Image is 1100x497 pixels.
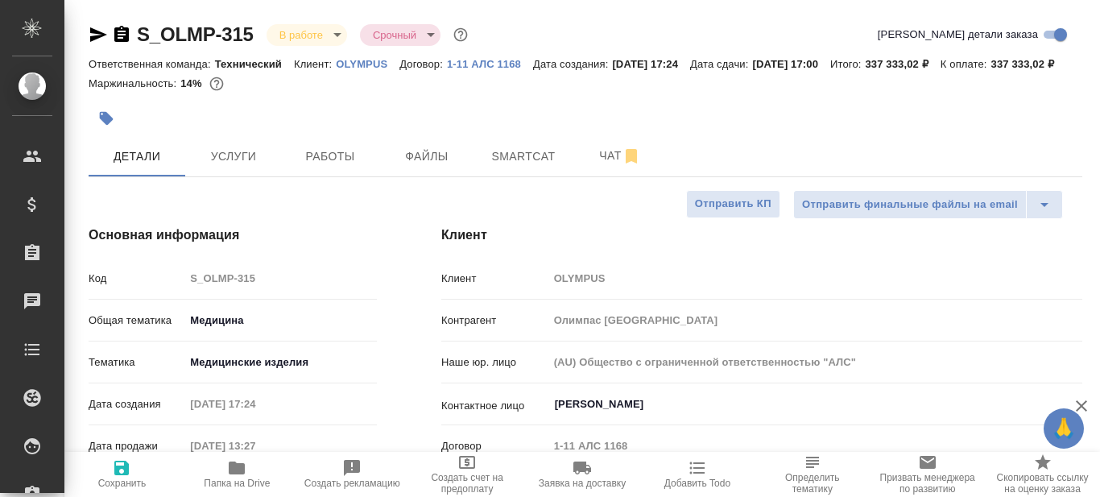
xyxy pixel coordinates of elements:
button: Скопировать ссылку для ЯМессенджера [89,25,108,44]
span: Скопировать ссылку на оценку заказа [995,472,1090,495]
button: Создать счет на предоплату [410,452,525,497]
button: 240912.14 RUB; [206,73,227,94]
p: 14% [180,77,205,89]
p: К оплате: [941,58,991,70]
button: Заявка на доставку [525,452,640,497]
a: OLYMPUS [336,56,399,70]
span: Определить тематику [764,472,860,495]
p: Клиент [441,271,548,287]
button: Скопировать ссылку [112,25,131,44]
p: Контактное лицо [441,398,548,414]
input: Пустое поле [548,309,1082,332]
span: [PERSON_NAME] детали заказа [878,27,1038,43]
p: Контрагент [441,313,548,329]
p: Дата сдачи: [690,58,752,70]
button: 🙏 [1044,408,1084,449]
button: Добавить Todo [639,452,755,497]
span: Создать рекламацию [304,478,400,489]
span: Отправить КП [695,195,771,213]
p: Ответственная команда: [89,58,215,70]
p: Дата создания [89,396,184,412]
p: 337 333,02 ₽ [866,58,941,70]
button: Сохранить [64,452,180,497]
p: Код [89,271,184,287]
span: Создать счет на предоплату [420,472,515,495]
span: Файлы [388,147,465,167]
button: Призвать менеджера по развитию [870,452,985,497]
input: Пустое поле [184,267,377,290]
h4: Клиент [441,226,1082,245]
span: Детали [98,147,176,167]
h4: Основная информация [89,226,377,245]
span: Заявка на доставку [539,478,626,489]
div: Медицинские изделия [184,349,377,376]
span: Услуги [195,147,272,167]
button: Срочный [368,28,421,42]
p: OLYMPUS [336,58,399,70]
div: В работе [267,24,347,46]
button: Скопировать ссылку на оценку заказа [985,452,1100,497]
p: Договор: [399,58,447,70]
button: Доп статусы указывают на важность/срочность заказа [450,24,471,45]
button: Отправить КП [686,190,780,218]
input: Пустое поле [548,267,1082,290]
input: Пустое поле [548,434,1082,458]
input: Пустое поле [184,434,325,458]
button: Создать рекламацию [295,452,410,497]
span: Отправить финальные файлы на email [802,196,1018,214]
p: Маржинальность: [89,77,180,89]
span: Сохранить [98,478,147,489]
div: В работе [360,24,440,46]
span: Добавить Todo [664,478,730,489]
button: Отправить финальные файлы на email [793,190,1027,219]
span: Чат [581,146,659,166]
div: Медицина [184,307,377,334]
p: [DATE] 17:00 [752,58,830,70]
p: 337 333,02 ₽ [991,58,1066,70]
svg: Отписаться [622,147,641,166]
input: Пустое поле [184,392,325,416]
span: 🙏 [1050,412,1077,445]
p: Итого: [830,58,865,70]
span: Smartcat [485,147,562,167]
div: split button [793,190,1063,219]
input: Пустое поле [548,350,1082,374]
span: Призвать менеджера по развитию [879,472,975,495]
a: 1-11 АЛС 1168 [447,56,533,70]
span: Папка на Drive [204,478,270,489]
p: Технический [215,58,294,70]
button: Добавить тэг [89,101,124,136]
p: [DATE] 17:24 [612,58,690,70]
button: Определить тематику [755,452,870,497]
button: Папка на Drive [180,452,295,497]
p: Дата создания: [533,58,612,70]
p: Договор [441,438,548,454]
button: В работе [275,28,328,42]
p: Наше юр. лицо [441,354,548,371]
p: 1-11 АЛС 1168 [447,58,533,70]
p: Клиент: [294,58,336,70]
a: S_OLMP-315 [137,23,254,45]
span: Работы [292,147,369,167]
p: Дата продажи [89,438,184,454]
p: Общая тематика [89,313,184,329]
p: Тематика [89,354,184,371]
